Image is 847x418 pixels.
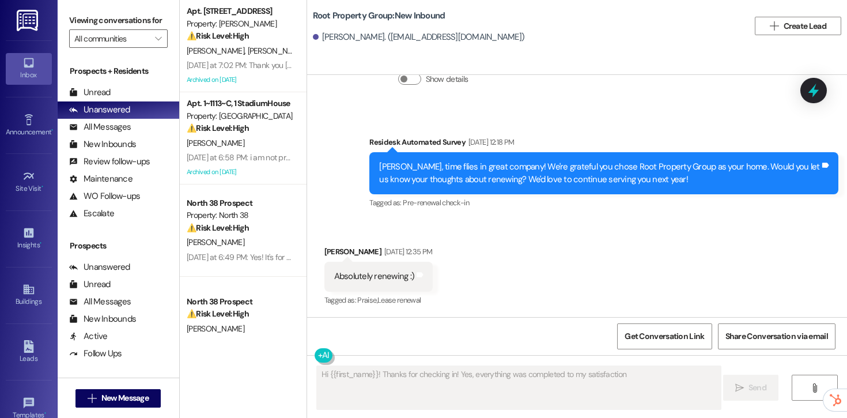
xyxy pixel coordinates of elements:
span: [PERSON_NAME] [187,138,244,148]
span: • [44,409,46,417]
strong: ⚠️ Risk Level: High [187,308,249,319]
button: Get Conversation Link [617,323,712,349]
button: Create Lead [755,17,841,35]
div: [PERSON_NAME]. ([EMAIL_ADDRESS][DOMAIN_NAME]) [313,31,525,43]
strong: ⚠️ Risk Level: High [187,123,249,133]
i:  [810,383,819,393]
div: All Messages [69,296,131,308]
button: Share Conversation via email [718,323,835,349]
a: Site Visit • [6,167,52,198]
div: Archived on [DATE] [186,165,294,179]
div: [DATE] 12:18 PM [466,136,514,148]
span: • [40,239,41,247]
div: [PERSON_NAME], time flies in great company! We're grateful you chose Root Property Group as your ... [379,161,820,186]
div: Property: [PERSON_NAME] [187,18,293,30]
span: [PERSON_NAME] [187,323,244,334]
div: Tagged as: [369,194,838,211]
div: Active [69,330,108,342]
div: Tagged as: [324,292,433,308]
i:  [155,34,161,43]
span: Pre-renewal check-in [403,198,469,208]
div: Residesk Automated Survey [369,136,838,152]
div: Unanswered [69,261,130,273]
a: Insights • [6,223,52,254]
div: Absolutely renewing :) [334,270,415,283]
span: • [41,183,43,191]
i:  [88,394,96,403]
span: [PERSON_NAME] [187,237,244,247]
div: Property: North 38 [187,209,293,221]
div: North 38 Prospect [187,197,293,209]
div: [DATE] at 6:49 PM: Yes! It's for Move out charges [187,252,347,262]
div: Escalate [69,208,114,220]
div: Prospects + Residents [58,65,179,77]
label: Viewing conversations for [69,12,168,29]
span: Praise , [357,295,377,305]
a: Leads [6,337,52,368]
span: Share Conversation via email [725,330,828,342]
div: [PERSON_NAME] [324,246,433,262]
span: [PERSON_NAME] [247,46,305,56]
input: All communities [74,29,149,48]
span: Lease renewal [377,295,421,305]
span: Send [748,382,766,394]
div: Apt. 1~1113~C, 1 StadiumHouse [187,97,293,110]
button: New Message [75,389,161,408]
strong: ⚠️ Risk Level: High [187,31,249,41]
strong: ⚠️ Risk Level: High [187,223,249,233]
div: North 38 Prospect [187,296,293,308]
label: Show details [426,73,468,85]
div: [DATE] 12:35 PM [381,246,432,258]
a: Buildings [6,280,52,311]
a: Inbox [6,53,52,84]
div: Property: [GEOGRAPHIC_DATA] [187,110,293,122]
span: New Message [101,392,149,404]
span: • [51,126,53,134]
div: Archived on [DATE] [186,73,294,87]
div: Unanswered [69,104,130,116]
i:  [735,383,744,393]
button: Send [723,375,779,401]
div: [DATE] at 6:58 PM: i am not present and have tried calling and they don't answer [187,152,454,163]
div: Review follow-ups [69,156,150,168]
b: Root Property Group: New Inbound [313,10,445,22]
div: Apt. [STREET_ADDRESS] [187,5,293,17]
div: Prospects [58,240,179,252]
div: Unread [69,278,111,291]
span: Get Conversation Link [625,330,704,342]
span: [PERSON_NAME] [187,46,248,56]
img: ResiDesk Logo [17,10,40,31]
div: All Messages [69,121,131,133]
div: Unread [69,86,111,99]
div: New Inbounds [69,313,136,325]
span: Create Lead [784,20,826,32]
i:  [770,21,778,31]
div: Follow Ups [69,348,122,360]
div: [DATE] at 7:02 PM: Thank you [PERSON_NAME]. I recently put in a maintenance order for a wasp nest... [187,60,797,70]
textarea: Fetching suggested responses. Please feel free to read through the conversation in the meantime. [317,366,721,409]
div: New Inbounds [69,138,136,150]
div: Maintenance [69,173,133,185]
div: WO Follow-ups [69,190,140,202]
